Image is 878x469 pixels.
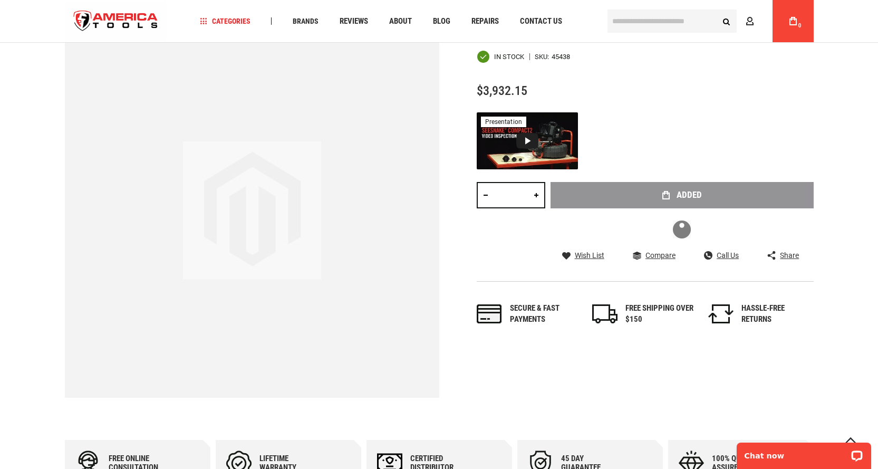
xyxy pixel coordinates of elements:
[340,17,368,25] span: Reviews
[717,11,737,31] button: Search
[717,252,739,259] span: Call Us
[535,53,552,60] strong: SKU
[467,14,504,28] a: Repairs
[477,304,502,323] img: payments
[575,252,604,259] span: Wish List
[195,14,255,28] a: Categories
[389,17,412,25] span: About
[780,252,799,259] span: Share
[708,304,734,323] img: returns
[704,251,739,260] a: Call Us
[293,17,319,25] span: Brands
[428,14,455,28] a: Blog
[65,2,167,41] a: store logo
[798,23,802,28] span: 0
[592,304,618,323] img: shipping
[477,83,527,98] span: $3,932.15
[65,2,167,41] img: America Tools
[730,436,878,469] iframe: LiveChat chat widget
[520,17,562,25] span: Contact Us
[562,251,604,260] a: Wish List
[200,17,250,25] span: Categories
[741,303,810,326] div: HASSLE-FREE RETURNS
[494,53,524,60] span: In stock
[625,303,694,326] div: FREE SHIPPING OVER $150
[477,50,524,63] div: Availability
[384,14,417,28] a: About
[633,251,676,260] a: Compare
[288,14,323,28] a: Brands
[183,141,321,280] img: image.jpg
[552,53,570,60] div: 45438
[510,303,578,326] div: Secure & fast payments
[433,17,450,25] span: Blog
[645,252,676,259] span: Compare
[471,17,499,25] span: Repairs
[515,14,567,28] a: Contact Us
[335,14,373,28] a: Reviews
